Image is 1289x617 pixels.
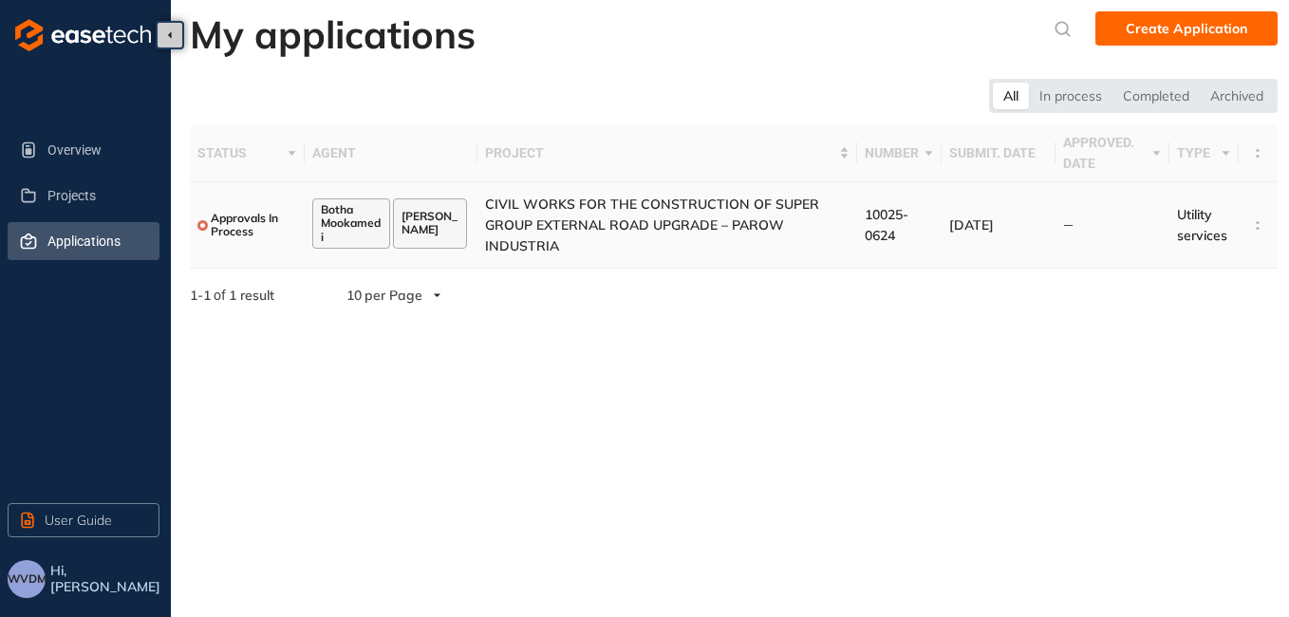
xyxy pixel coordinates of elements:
[1200,83,1274,109] div: Archived
[865,142,920,163] span: number
[190,124,305,182] th: status
[1063,132,1148,174] span: approved. date
[485,196,819,254] span: CIVIL WORKS FOR THE CONSTRUCTION OF SUPER GROUP EXTERNAL ROAD UPGRADE – PAROW INDUSTRIA
[1055,124,1169,182] th: approved. date
[1169,124,1239,182] th: type
[865,206,908,244] span: 10025-0624
[477,124,857,182] th: project
[1095,11,1278,46] button: Create Application
[321,203,381,244] span: Botha Mookamedi
[211,212,297,239] span: Approvals In Process
[1177,142,1217,163] span: type
[1112,83,1200,109] div: Completed
[857,124,942,182] th: number
[993,83,1029,109] div: All
[50,563,163,595] span: Hi, [PERSON_NAME]
[402,210,458,237] span: [PERSON_NAME]
[47,131,144,169] span: Overview
[15,19,151,51] img: logo
[485,142,835,163] span: project
[1029,83,1112,109] div: In process
[47,177,144,215] span: Projects
[1126,18,1247,39] span: Create Application
[8,560,46,598] button: WVDM
[942,124,1055,182] th: submit. date
[1063,217,1074,233] span: —
[47,222,144,260] span: Applications
[45,510,112,531] span: User Guide
[8,503,159,537] button: User Guide
[8,572,47,586] span: WVDM
[1177,206,1227,244] span: Utility services
[190,11,476,57] h2: My applications
[197,142,283,163] span: status
[229,287,274,304] span: 1 result
[190,287,211,304] strong: 1 - 1
[949,216,994,234] span: [DATE]
[159,285,305,306] div: of
[305,124,476,182] th: agent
